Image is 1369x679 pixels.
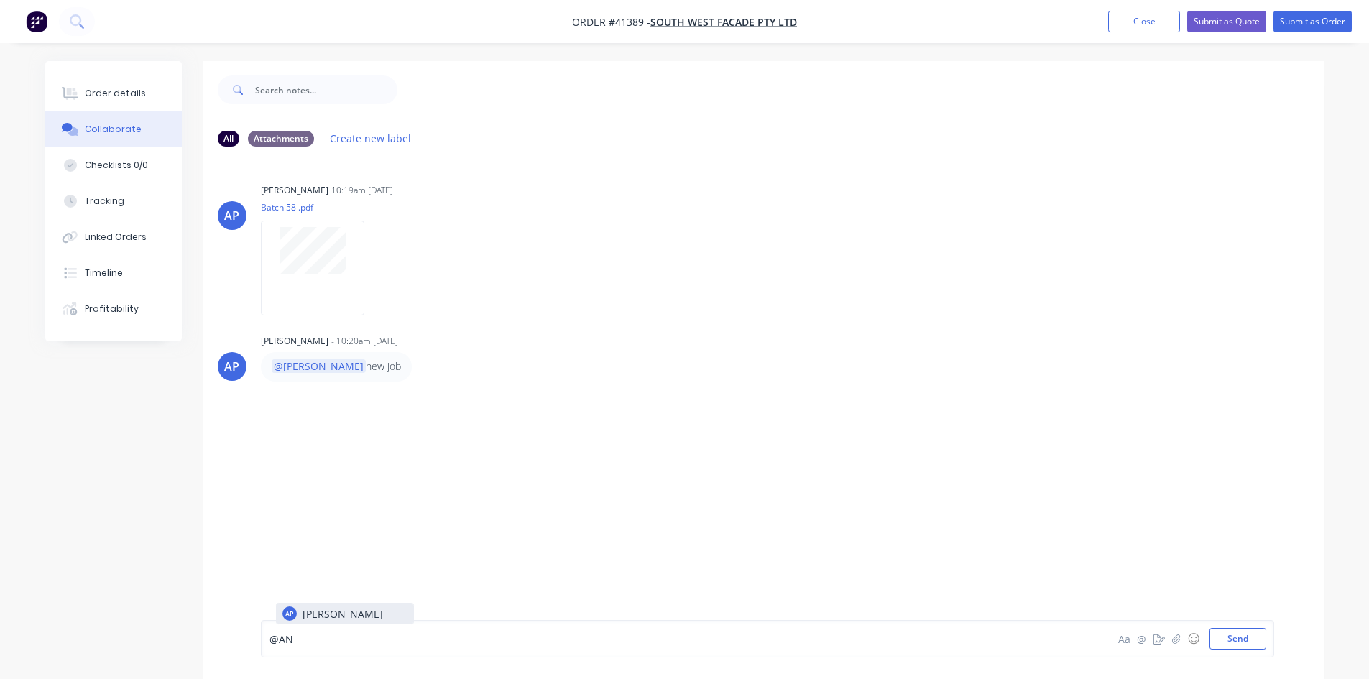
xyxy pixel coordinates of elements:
[45,75,182,111] button: Order details
[85,123,142,136] div: Collaborate
[224,207,239,224] div: AP
[45,183,182,219] button: Tracking
[1209,628,1266,650] button: Send
[331,335,398,348] div: - 10:20am [DATE]
[272,359,366,373] span: @[PERSON_NAME]
[45,147,182,183] button: Checklists 0/0
[331,184,393,197] div: 10:19am [DATE]
[85,87,146,100] div: Order details
[1187,11,1266,32] button: Submit as Quote
[85,302,139,315] div: Profitability
[45,219,182,255] button: Linked Orders
[45,111,182,147] button: Collaborate
[85,159,148,172] div: Checklists 0/0
[1185,630,1202,647] button: ☺
[261,201,379,213] p: Batch 58 .pdf
[272,359,401,374] p: new job
[248,131,314,147] div: Attachments
[255,75,397,104] input: Search notes...
[1116,630,1133,647] button: Aa
[45,255,182,291] button: Timeline
[650,15,797,29] a: South West Facade Pty Ltd
[1133,630,1151,647] button: @
[85,195,124,208] div: Tracking
[269,632,293,646] span: @AN
[26,11,47,32] img: Factory
[85,267,123,280] div: Timeline
[261,335,328,348] div: [PERSON_NAME]
[45,291,182,327] button: Profitability
[1273,11,1352,32] button: Submit as Order
[303,606,383,622] p: [PERSON_NAME]
[85,231,147,244] div: Linked Orders
[261,184,328,197] div: [PERSON_NAME]
[572,15,650,29] span: Order #41389 -
[224,358,239,375] div: AP
[323,129,419,148] button: Create new label
[285,609,294,619] div: AP
[1108,11,1180,32] button: Close
[218,131,239,147] div: All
